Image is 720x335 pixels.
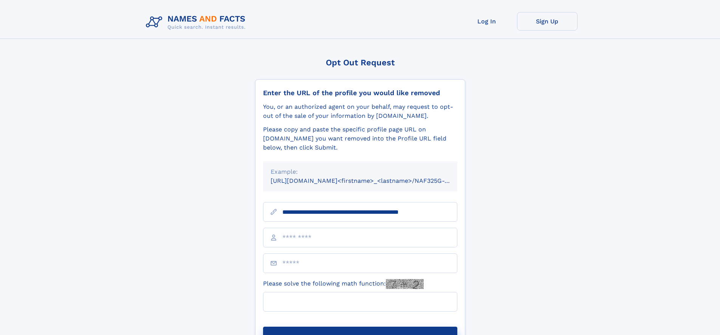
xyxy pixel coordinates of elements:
label: Please solve the following math function: [263,279,424,289]
div: Opt Out Request [255,58,465,67]
div: Please copy and paste the specific profile page URL on [DOMAIN_NAME] you want removed into the Pr... [263,125,457,152]
small: [URL][DOMAIN_NAME]<firstname>_<lastname>/NAF325G-xxxxxxxx [271,177,472,184]
a: Sign Up [517,12,578,31]
img: Logo Names and Facts [143,12,252,32]
a: Log In [457,12,517,31]
div: You, or an authorized agent on your behalf, may request to opt-out of the sale of your informatio... [263,102,457,120]
div: Example: [271,167,450,176]
div: Enter the URL of the profile you would like removed [263,89,457,97]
